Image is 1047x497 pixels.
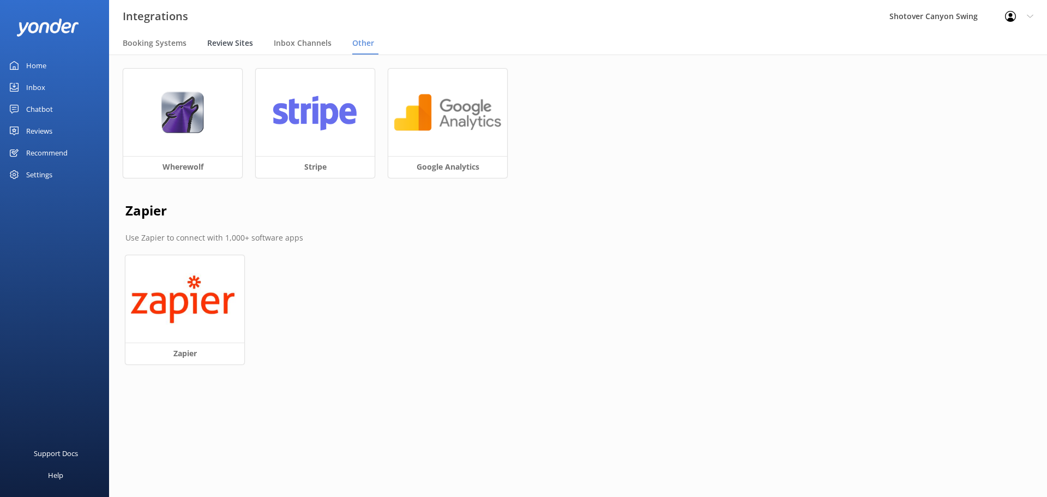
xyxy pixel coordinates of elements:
h3: Google Analytics [388,156,507,178]
a: Zapier [125,255,244,364]
h3: Stripe [256,156,375,178]
img: stripe.png [261,92,369,134]
h3: Zapier [125,343,244,364]
h2: Zapier [125,200,1031,221]
div: Support Docs [34,442,78,464]
div: Chatbot [26,98,53,120]
h3: Wherewolf [123,156,242,178]
p: Use Zapier to connect with 1,000+ software apps [125,232,1031,244]
div: Home [26,55,46,76]
img: yonder-white-logo.png [16,19,79,37]
span: Inbox Channels [274,38,332,49]
img: zapier.png [131,273,239,325]
img: google-analytics.png [394,92,502,134]
div: Reviews [26,120,52,142]
a: Google Analytics [388,69,507,178]
div: Settings [26,164,52,185]
h3: Integrations [123,8,188,25]
span: Review Sites [207,38,253,49]
div: Help [48,464,63,486]
div: Inbox [26,76,45,98]
img: wherewolf.png [161,92,204,134]
span: Other [352,38,374,49]
div: Recommend [26,142,68,164]
a: Wherewolf [123,69,242,178]
span: Booking Systems [123,38,186,49]
a: Stripe [256,69,375,178]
